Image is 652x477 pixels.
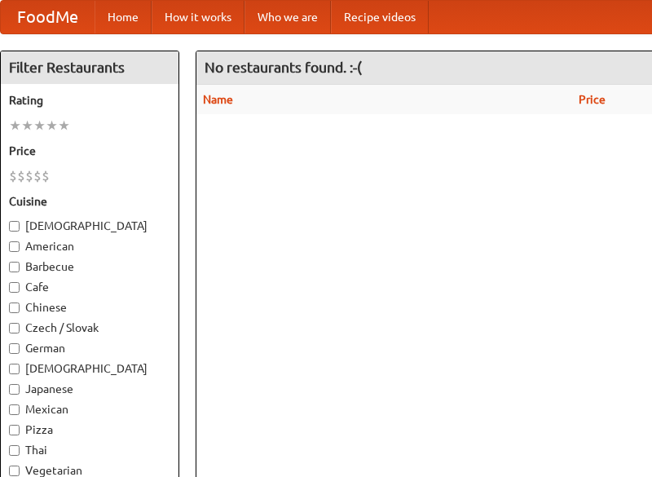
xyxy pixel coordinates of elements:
ng-pluralize: No restaurants found. :-( [205,60,362,75]
h4: Filter Restaurants [1,51,178,84]
h5: Price [9,143,170,159]
input: Thai [9,445,20,456]
label: Japanese [9,381,170,397]
label: Barbecue [9,258,170,275]
label: Thai [9,442,170,458]
a: How it works [152,1,244,33]
label: Chinese [9,299,170,316]
input: Mexican [9,404,20,415]
label: [DEMOGRAPHIC_DATA] [9,218,170,234]
a: Home [95,1,152,33]
input: Czech / Slovak [9,323,20,333]
input: [DEMOGRAPHIC_DATA] [9,364,20,374]
li: ★ [33,117,46,135]
li: $ [9,167,17,185]
input: Vegetarian [9,466,20,476]
label: Czech / Slovak [9,320,170,336]
li: $ [42,167,50,185]
a: Recipe videos [331,1,429,33]
label: Pizza [9,422,170,438]
li: ★ [46,117,58,135]
label: Cafe [9,279,170,295]
input: American [9,241,20,252]
label: [DEMOGRAPHIC_DATA] [9,360,170,377]
input: Chinese [9,303,20,313]
input: Japanese [9,384,20,395]
label: German [9,340,170,356]
a: Name [203,93,233,106]
input: Cafe [9,282,20,293]
li: $ [17,167,25,185]
input: German [9,343,20,354]
h5: Rating [9,92,170,108]
h5: Cuisine [9,193,170,210]
a: FoodMe [1,1,95,33]
li: ★ [9,117,21,135]
li: ★ [58,117,70,135]
input: Pizza [9,425,20,435]
input: [DEMOGRAPHIC_DATA] [9,221,20,232]
label: Mexican [9,401,170,417]
li: $ [25,167,33,185]
li: ★ [21,117,33,135]
input: Barbecue [9,262,20,272]
a: Price [579,93,606,106]
label: American [9,238,170,254]
a: Who we are [244,1,331,33]
li: $ [33,167,42,185]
